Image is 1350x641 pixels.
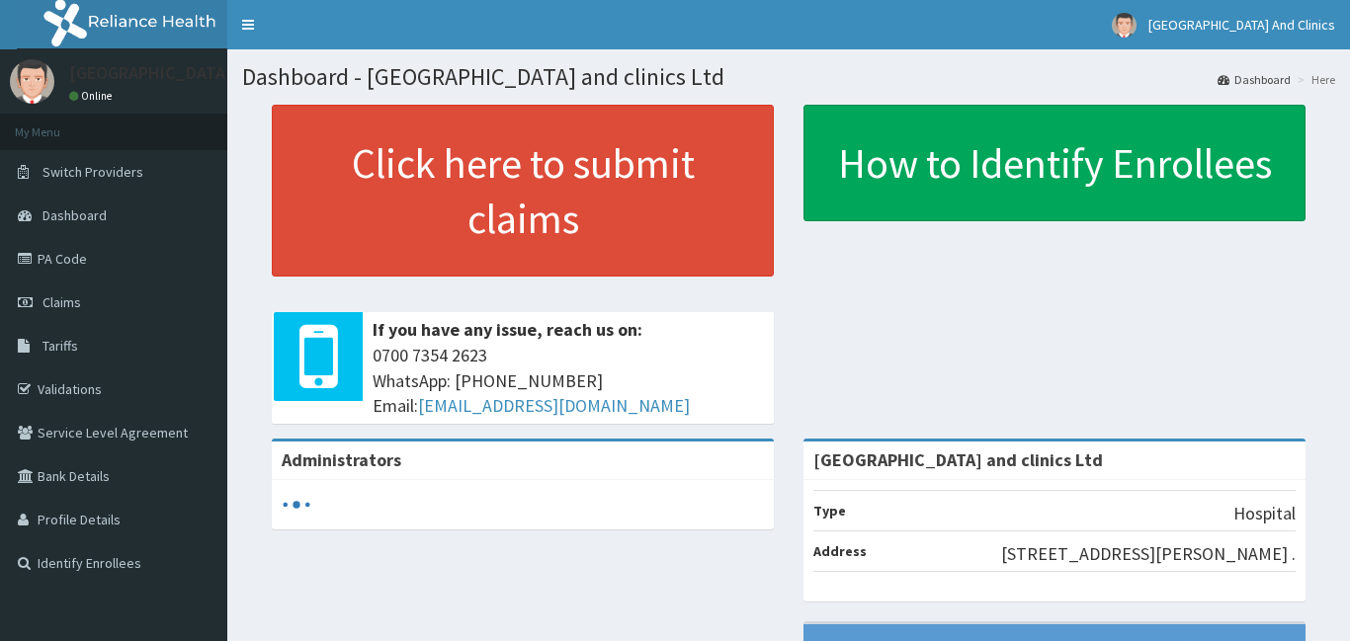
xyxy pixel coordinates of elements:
strong: [GEOGRAPHIC_DATA] and clinics Ltd [813,448,1103,471]
h1: Dashboard - [GEOGRAPHIC_DATA] and clinics Ltd [242,64,1335,90]
a: Dashboard [1218,71,1291,88]
b: Administrators [282,448,401,471]
svg: audio-loading [282,490,311,520]
b: If you have any issue, reach us on: [373,318,642,341]
a: Online [69,89,117,103]
span: Dashboard [42,206,107,224]
img: User Image [10,59,54,104]
a: How to Identify Enrollees [803,105,1306,221]
span: [GEOGRAPHIC_DATA] And Clinics [1148,16,1335,34]
b: Address [813,542,867,560]
li: Here [1293,71,1335,88]
span: Tariffs [42,337,78,355]
p: [GEOGRAPHIC_DATA] And Clinics [69,64,319,82]
span: Switch Providers [42,163,143,181]
p: Hospital [1233,501,1296,526]
span: Claims [42,293,81,311]
a: [EMAIL_ADDRESS][DOMAIN_NAME] [418,394,690,417]
span: 0700 7354 2623 WhatsApp: [PHONE_NUMBER] Email: [373,343,764,419]
img: User Image [1112,13,1137,38]
a: Click here to submit claims [272,105,774,277]
p: [STREET_ADDRESS][PERSON_NAME] . [1001,541,1296,567]
b: Type [813,502,846,520]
